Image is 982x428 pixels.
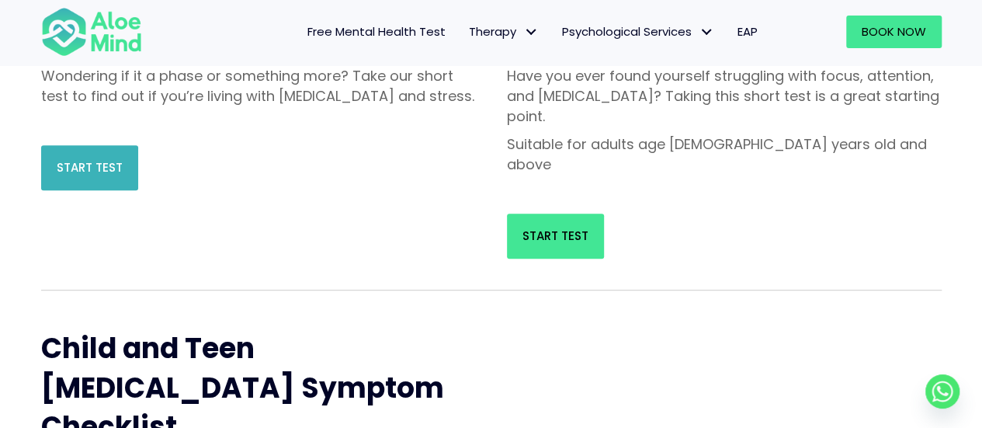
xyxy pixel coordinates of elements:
span: Book Now [862,23,926,40]
span: Therapy [469,23,539,40]
a: Psychological ServicesPsychological Services: submenu [550,16,726,48]
a: TherapyTherapy: submenu [457,16,550,48]
span: Start Test [57,159,123,176]
span: Start Test [522,228,588,244]
nav: Menu [162,16,769,48]
span: Free Mental Health Test [307,23,446,40]
a: Book Now [846,16,942,48]
a: Free Mental Health Test [296,16,457,48]
span: Psychological Services [562,23,714,40]
p: Suitable for adults age [DEMOGRAPHIC_DATA] years old and above [507,134,942,175]
a: Start Test [41,145,138,190]
a: EAP [726,16,769,48]
p: Have you ever found yourself struggling with focus, attention, and [MEDICAL_DATA]? Taking this sh... [507,66,942,127]
span: EAP [737,23,758,40]
img: Aloe mind Logo [41,6,142,57]
p: Wondering if it a phase or something more? Take our short test to find out if you’re living with ... [41,66,476,106]
span: Therapy: submenu [520,21,543,43]
a: Whatsapp [925,374,959,409]
span: Psychological Services: submenu [696,21,718,43]
a: Start Test [507,214,604,259]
